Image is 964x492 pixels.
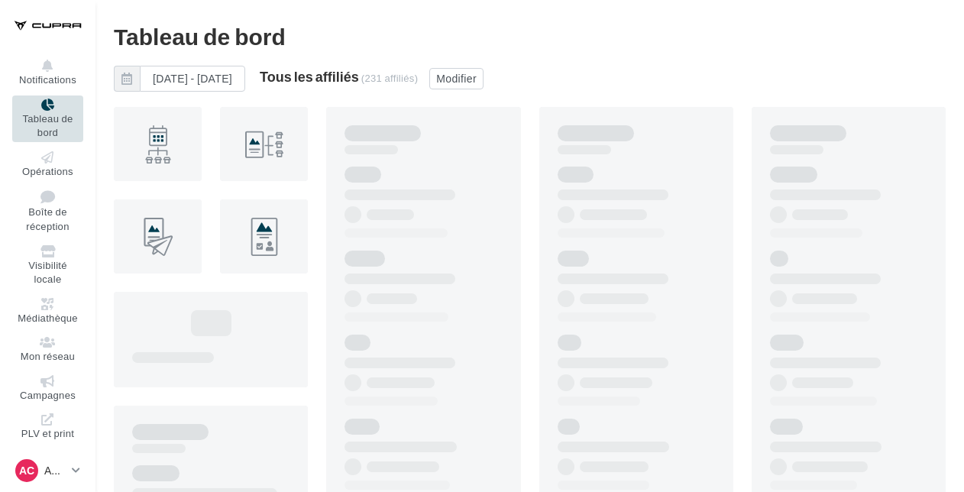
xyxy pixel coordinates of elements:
a: Campagnes [12,372,83,405]
span: AC [19,463,34,478]
p: Admin Cupra [44,463,66,478]
div: Tableau de bord [114,24,946,47]
a: Mon réseau [12,333,83,366]
span: Visibilité locale [28,259,67,286]
span: PLV et print personnalisable [18,428,78,468]
div: Tous les affiliés [260,70,359,83]
button: [DATE] - [DATE] [140,66,245,92]
button: [DATE] - [DATE] [114,66,245,92]
span: Campagnes [20,389,76,401]
a: PLV et print personnalisable [12,410,83,471]
span: Notifications [19,73,76,86]
a: Médiathèque [12,295,83,328]
button: Notifications [12,57,83,89]
a: Tableau de bord [12,95,83,142]
span: Mon réseau [21,350,75,362]
span: Tableau de bord [22,112,73,139]
span: Médiathèque [18,312,78,324]
button: Modifier [429,68,484,89]
a: AC Admin Cupra [12,456,83,485]
div: (231 affiliés) [361,72,419,84]
a: Boîte de réception [12,186,83,235]
a: Visibilité locale [12,242,83,289]
span: Boîte de réception [26,206,69,233]
a: Opérations [12,148,83,181]
span: Opérations [22,165,73,177]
